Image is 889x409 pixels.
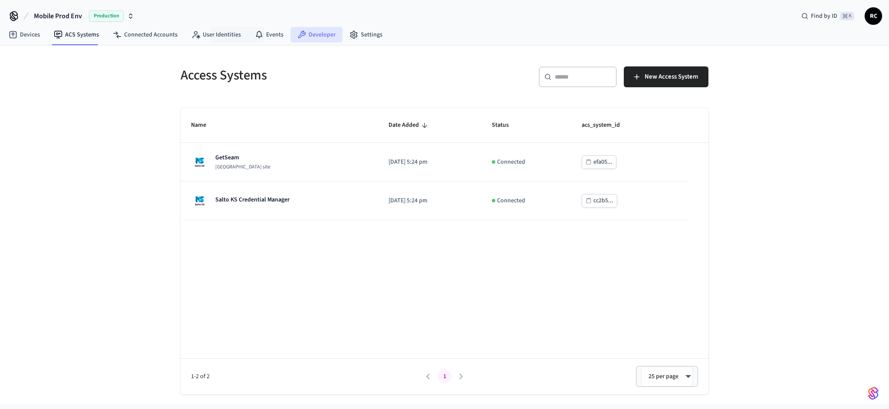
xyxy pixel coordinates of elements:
p: GetSeam [215,153,270,162]
span: Production [89,10,124,22]
a: Developer [290,27,342,43]
span: 1-2 of 2 [191,372,420,381]
p: Connected [497,196,525,205]
table: sticky table [181,108,708,220]
a: Settings [342,27,389,43]
img: Salto KS site Logo [191,192,208,209]
img: Salto KS site Logo [191,153,208,171]
span: ⌘ K [840,12,854,20]
span: Mobile Prod Env [34,11,82,21]
div: 25 per page [641,366,693,387]
img: SeamLogoGradient.69752ec5.svg [868,386,879,400]
a: User Identities [184,27,248,43]
button: page 1 [438,369,451,383]
p: Connected [497,158,525,167]
a: ACS Systems [47,27,106,43]
span: Status [492,119,520,132]
button: cc2b5... [582,194,617,208]
a: Devices [2,27,47,43]
nav: pagination navigation [420,369,469,383]
span: Find by ID [811,12,837,20]
div: efa05... [593,157,612,168]
button: New Access System [624,66,708,87]
span: Name [191,119,217,132]
span: Date Added [389,119,430,132]
h5: Access Systems [181,66,439,84]
p: Salto KS Credential Manager [215,195,290,204]
a: Events [248,27,290,43]
button: RC [865,7,882,25]
p: [DATE] 5:24 pm [389,158,471,167]
button: efa05... [582,155,616,169]
span: RC [866,8,881,24]
p: [GEOGRAPHIC_DATA] site [215,164,270,171]
span: acs_system_id [582,119,631,132]
p: [DATE] 5:24 pm [389,196,471,205]
div: cc2b5... [593,195,613,206]
span: New Access System [645,71,698,82]
a: Connected Accounts [106,27,184,43]
div: Find by ID⌘ K [794,8,861,24]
